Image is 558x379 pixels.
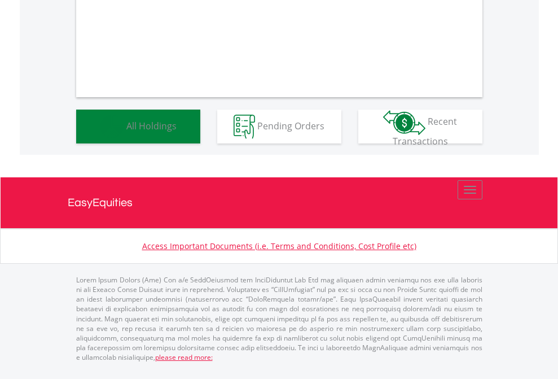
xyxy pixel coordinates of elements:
[155,352,213,362] a: please read more:
[100,115,124,139] img: holdings-wht.png
[257,119,324,132] span: Pending Orders
[358,110,482,143] button: Recent Transactions
[142,241,416,251] a: Access Important Documents (i.e. Terms and Conditions, Cost Profile etc)
[76,275,482,362] p: Lorem Ipsum Dolors (Ame) Con a/e SeddOeiusmod tem InciDiduntut Lab Etd mag aliquaen admin veniamq...
[383,110,425,135] img: transactions-zar-wht.png
[217,110,341,143] button: Pending Orders
[68,177,491,228] a: EasyEquities
[234,115,255,139] img: pending_instructions-wht.png
[126,119,177,132] span: All Holdings
[76,110,200,143] button: All Holdings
